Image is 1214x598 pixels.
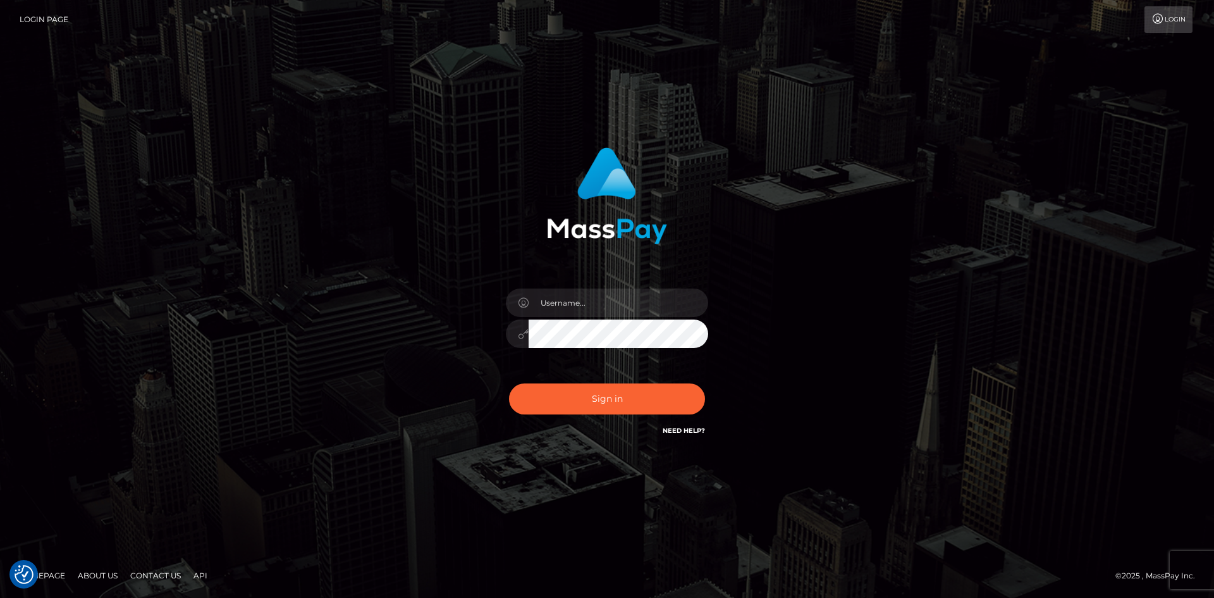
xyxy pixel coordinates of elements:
[1115,569,1205,583] div: © 2025 , MassPay Inc.
[188,566,212,585] a: API
[20,6,68,33] a: Login Page
[15,565,34,584] button: Consent Preferences
[73,566,123,585] a: About Us
[15,565,34,584] img: Revisit consent button
[1144,6,1193,33] a: Login
[125,566,186,585] a: Contact Us
[547,147,667,244] img: MassPay Login
[663,427,705,435] a: Need Help?
[14,566,70,585] a: Homepage
[509,383,705,414] button: Sign in
[529,289,708,317] input: Username...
